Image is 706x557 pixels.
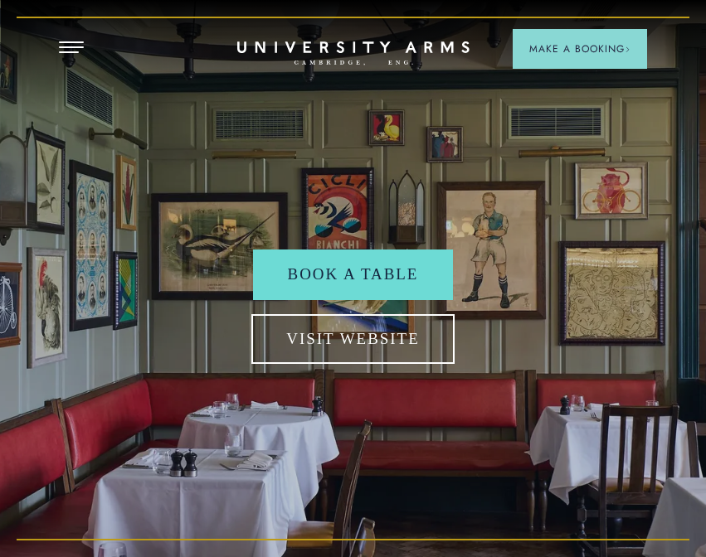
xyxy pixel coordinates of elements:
a: Visit Website [251,314,455,365]
span: Make a Booking [529,41,631,56]
button: Make a BookingArrow icon [513,29,647,69]
button: Open Menu [59,41,84,55]
a: Home [237,41,470,66]
img: Arrow icon [625,46,631,52]
a: Book a table [253,249,454,300]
